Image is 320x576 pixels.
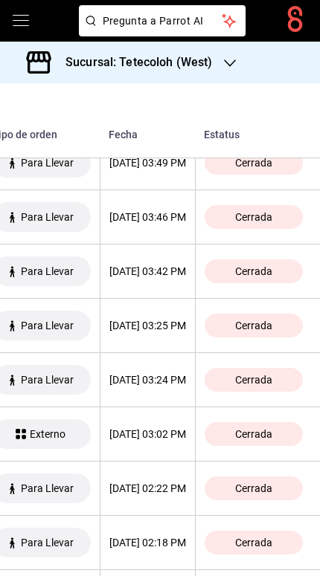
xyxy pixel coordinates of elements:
[15,482,80,494] span: Para Llevar
[109,374,186,386] div: [DATE] 03:24 PM
[229,537,278,549] span: Cerrada
[109,428,186,440] div: [DATE] 03:02 PM
[79,5,246,36] button: Pregunta a Parrot AI
[229,157,278,169] span: Cerrada
[109,320,186,331] div: [DATE] 03:25 PM
[103,13,223,29] span: Pregunta a Parrot AI
[109,129,186,140] div: Fecha
[109,265,186,277] div: [DATE] 03:42 PM
[229,428,278,440] span: Cerrada
[54,54,212,71] h3: Sucursal: Tetecoloh (West)
[229,320,278,331] span: Cerrada
[229,374,278,386] span: Cerrada
[109,157,186,169] div: [DATE] 03:49 PM
[12,12,30,30] button: open drawer
[229,265,278,277] span: Cerrada
[15,265,80,277] span: Para Llevar
[15,320,80,331] span: Para Llevar
[204,129,303,140] div: Estatus
[15,157,80,169] span: Para Llevar
[15,211,80,223] span: Para Llevar
[15,537,80,549] span: Para Llevar
[15,374,80,386] span: Para Llevar
[109,211,186,223] div: [DATE] 03:46 PM
[229,482,278,494] span: Cerrada
[229,211,278,223] span: Cerrada
[109,482,186,494] div: [DATE] 02:22 PM
[109,537,186,549] div: [DATE] 02:18 PM
[24,428,71,440] span: Externo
